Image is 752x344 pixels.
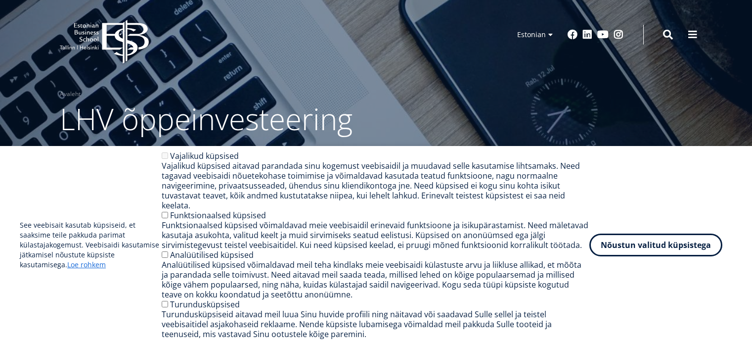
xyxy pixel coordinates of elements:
[60,89,81,99] a: Avaleht
[170,210,266,221] label: Funktsionaalsed küpsised
[162,220,589,250] div: Funktsionaalsed küpsised võimaldavad meie veebisaidil erinevaid funktsioone ja isikupärastamist. ...
[162,161,589,210] div: Vajalikud küpsised aitavad parandada sinu kogemust veebisaidil ja muudavad selle kasutamise lihts...
[614,30,623,40] a: Instagram
[60,98,353,139] span: LHV õppeinvesteering
[597,30,609,40] a: Youtube
[162,260,589,299] div: Analüütilised küpsised võimaldavad meil teha kindlaks meie veebisaidi külastuste arvu ja liikluse...
[170,150,239,161] label: Vajalikud küpsised
[568,30,577,40] a: Facebook
[170,299,240,310] label: Turundusküpsised
[162,309,589,339] div: Turundusküpsiseid aitavad meil luua Sinu huvide profiili ning näitavad või saadavad Sulle sellel ...
[589,234,722,256] button: Nõustun valitud küpsistega
[170,249,254,260] label: Analüütilised küpsised
[20,220,162,270] p: See veebisait kasutab küpsiseid, et saaksime teile pakkuda parimat külastajakogemust. Veebisaidi ...
[582,30,592,40] a: Linkedin
[67,260,106,270] a: Loe rohkem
